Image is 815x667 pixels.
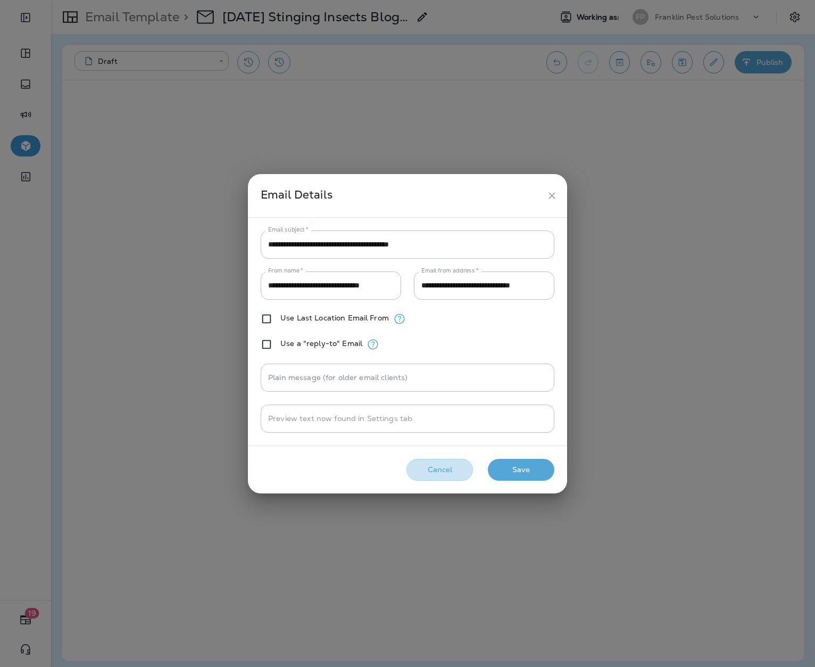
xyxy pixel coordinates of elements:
label: From name [268,267,303,275]
label: Use Last Location Email From [280,314,389,322]
button: Cancel [406,459,473,481]
button: close [542,186,562,205]
label: Use a "reply-to" Email [280,339,362,348]
div: Email Details [261,186,542,205]
button: Save [488,459,554,481]
label: Email subject [268,226,309,234]
label: Email from address [421,267,478,275]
